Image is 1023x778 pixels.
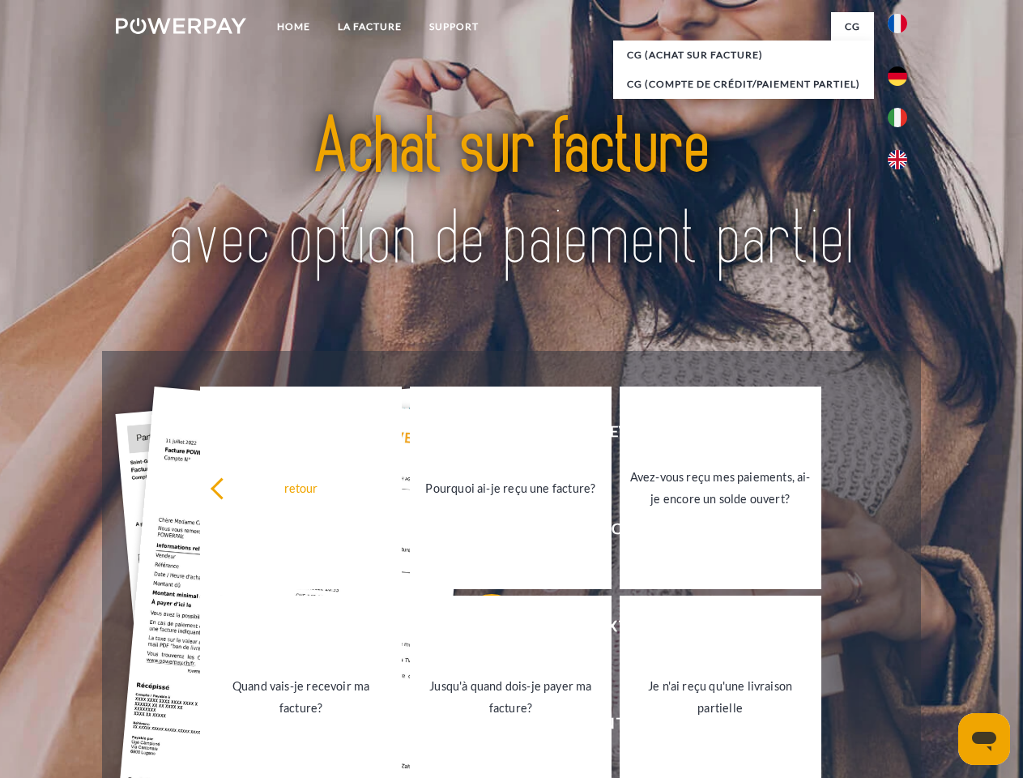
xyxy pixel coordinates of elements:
img: logo-powerpay-white.svg [116,18,246,34]
a: CG (Compte de crédit/paiement partiel) [613,70,874,99]
a: Home [263,12,324,41]
div: Je n'ai reçu qu'une livraison partielle [629,675,812,719]
img: en [888,150,907,169]
img: fr [888,14,907,33]
a: Avez-vous reçu mes paiements, ai-je encore un solde ouvert? [620,387,821,589]
a: Support [416,12,492,41]
img: title-powerpay_fr.svg [155,78,868,310]
div: Jusqu'à quand dois-je payer ma facture? [420,675,602,719]
img: de [888,66,907,86]
div: Quand vais-je recevoir ma facture? [210,675,392,719]
iframe: Bouton de lancement de la fenêtre de messagerie [958,713,1010,765]
img: it [888,108,907,127]
a: CG [831,12,874,41]
a: LA FACTURE [324,12,416,41]
div: Pourquoi ai-je reçu une facture? [420,477,602,498]
div: retour [210,477,392,498]
a: CG (achat sur facture) [613,41,874,70]
div: Avez-vous reçu mes paiements, ai-je encore un solde ouvert? [629,466,812,510]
